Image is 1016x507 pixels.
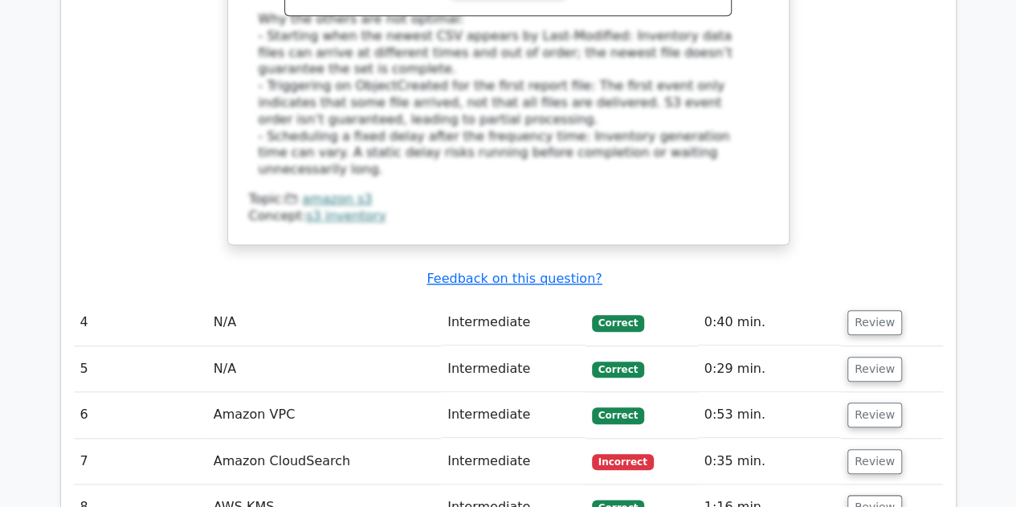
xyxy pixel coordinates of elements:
[698,392,841,438] td: 0:53 min.
[207,439,441,485] td: Amazon CloudSearch
[441,392,586,438] td: Intermediate
[441,300,586,345] td: Intermediate
[592,315,644,331] span: Correct
[847,357,902,382] button: Review
[698,346,841,392] td: 0:29 min.
[207,300,441,345] td: N/A
[592,407,644,423] span: Correct
[207,346,441,392] td: N/A
[847,449,902,474] button: Review
[207,392,441,438] td: Amazon VPC
[74,346,207,392] td: 5
[249,191,768,208] div: Topic:
[847,310,902,335] button: Review
[698,300,841,345] td: 0:40 min.
[302,191,372,206] a: amazon s3
[441,439,586,485] td: Intermediate
[74,392,207,438] td: 6
[306,208,386,223] a: s3 inventory
[592,454,654,470] span: Incorrect
[249,208,768,225] div: Concept:
[74,300,207,345] td: 4
[74,439,207,485] td: 7
[592,362,644,378] span: Correct
[698,439,841,485] td: 0:35 min.
[426,271,602,286] a: Feedback on this question?
[441,346,586,392] td: Intermediate
[847,403,902,427] button: Review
